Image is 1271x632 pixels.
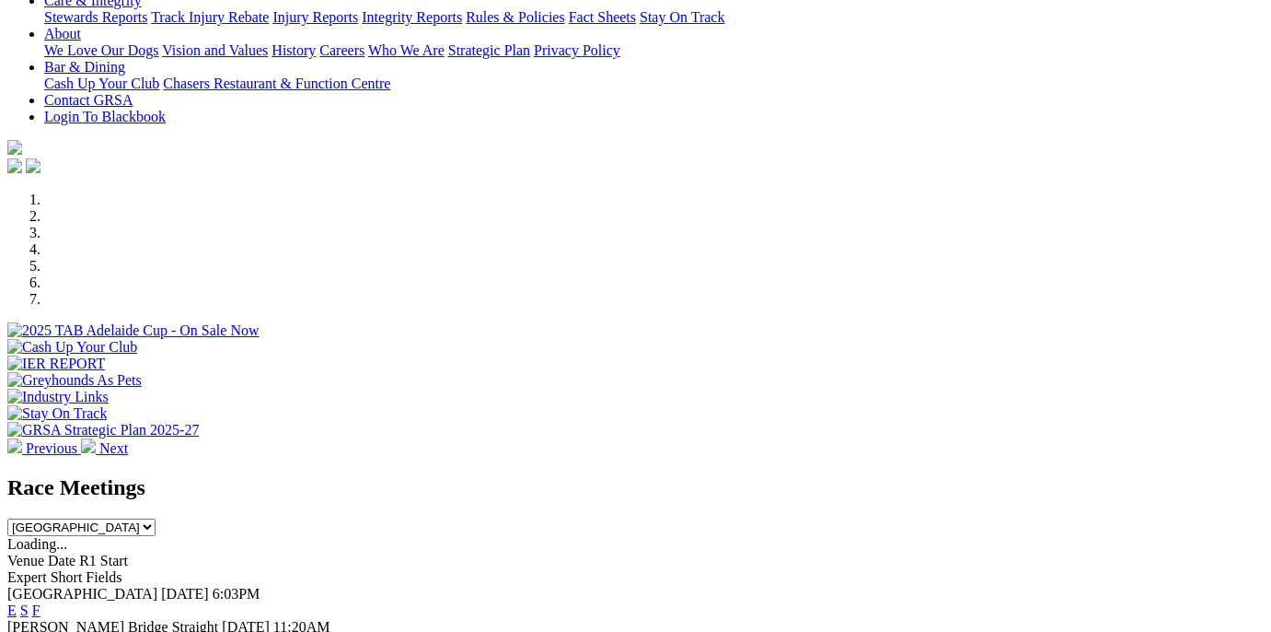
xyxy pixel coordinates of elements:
a: Stewards Reports [44,9,147,25]
a: About [44,26,81,41]
a: Who We Are [368,42,445,58]
h2: Race Meetings [7,475,1264,500]
img: Greyhounds As Pets [7,372,142,389]
a: Integrity Reports [362,9,462,25]
span: Venue [7,553,44,568]
a: Injury Reports [272,9,358,25]
div: Bar & Dining [44,76,1264,92]
img: chevron-right-pager-white.svg [81,439,96,453]
a: Bar & Dining [44,59,125,75]
img: Industry Links [7,389,109,405]
a: We Love Our Dogs [44,42,158,58]
a: Stay On Track [640,9,724,25]
a: Cash Up Your Club [44,76,159,91]
a: Login To Blackbook [44,109,166,124]
span: [GEOGRAPHIC_DATA] [7,586,157,602]
img: chevron-left-pager-white.svg [7,439,22,453]
a: Track Injury Rebate [151,9,269,25]
span: Next [99,440,128,456]
img: GRSA Strategic Plan 2025-27 [7,422,199,439]
span: 6:03PM [213,586,260,602]
a: Previous [7,440,81,456]
a: Rules & Policies [466,9,565,25]
img: facebook.svg [7,158,22,173]
span: Expert [7,569,47,585]
a: History [272,42,316,58]
a: Privacy Policy [534,42,620,58]
span: Fields [86,569,121,585]
a: Strategic Plan [448,42,530,58]
a: Contact GRSA [44,92,133,108]
span: [DATE] [161,586,209,602]
img: Cash Up Your Club [7,339,137,356]
span: Short [51,569,83,585]
a: Careers [319,42,364,58]
a: Vision and Values [162,42,268,58]
img: twitter.svg [26,158,40,173]
img: 2025 TAB Adelaide Cup - On Sale Now [7,322,260,339]
span: R1 Start [79,553,128,568]
a: Chasers Restaurant & Function Centre [163,76,390,91]
img: Stay On Track [7,405,107,422]
div: Care & Integrity [44,9,1264,26]
img: IER REPORT [7,356,105,372]
span: Loading... [7,536,67,552]
a: F [32,603,40,618]
a: Fact Sheets [569,9,636,25]
a: E [7,603,17,618]
a: Next [81,440,128,456]
span: Previous [26,440,77,456]
img: logo-grsa-white.png [7,140,22,155]
a: S [20,603,29,618]
span: Date [48,553,75,568]
div: About [44,42,1264,59]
